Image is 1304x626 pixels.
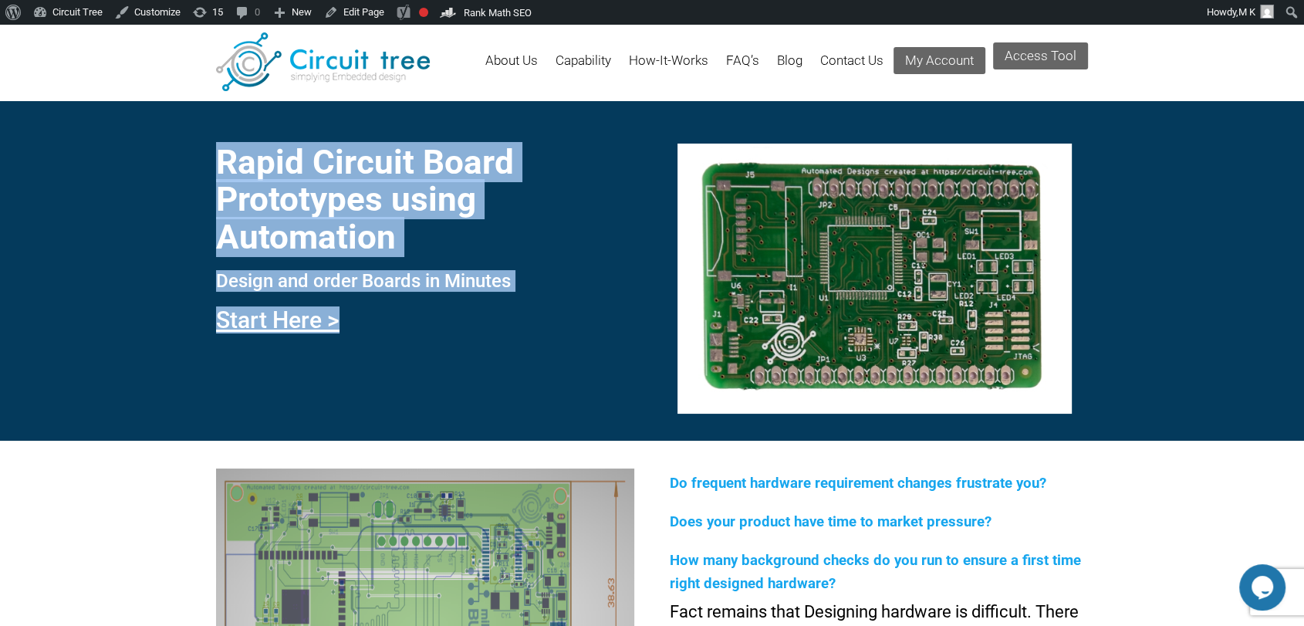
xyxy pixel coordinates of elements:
[1239,564,1289,611] iframe: chat widget
[894,47,985,74] a: My Account
[1238,6,1255,18] span: M K
[485,42,538,93] a: About Us
[629,42,708,93] a: How-It-Works
[419,8,428,17] div: Needs improvement
[993,20,1088,47] a: Access Tool
[216,271,634,291] h3: Design and order Boards in Minutes
[726,42,759,93] a: FAQ’s
[670,475,1046,492] span: Do frequent hardware requirement changes frustrate you?
[216,32,430,91] img: Circuit Tree
[670,552,1081,592] span: How many background checks do you run to ensure a first time right designed hardware?
[820,42,883,93] a: Contact Us
[216,144,634,255] h1: Rapid Circuit Board Prototypes using Automation
[464,7,532,19] span: Rank Math SEO
[556,42,611,93] a: Capability
[216,306,340,333] a: Start Here >
[777,42,802,93] a: Blog
[670,513,992,530] span: Does your product have time to market pressure?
